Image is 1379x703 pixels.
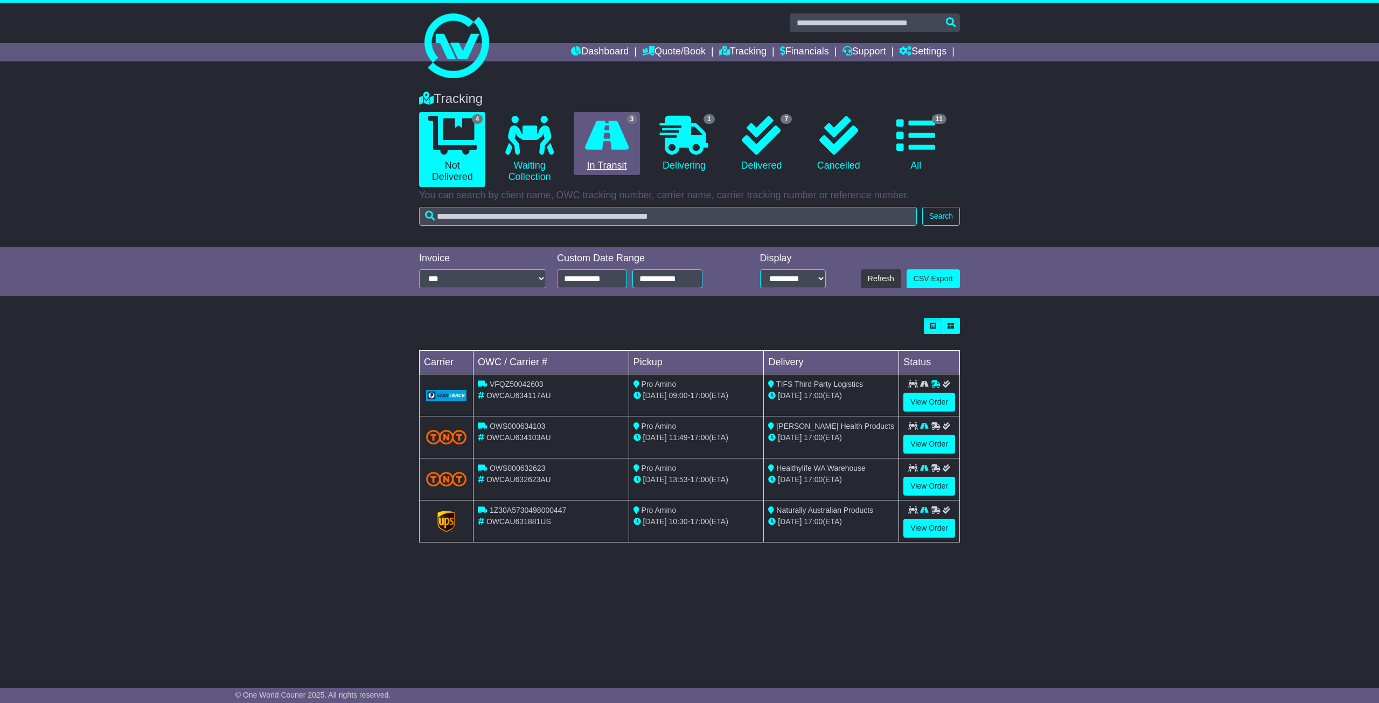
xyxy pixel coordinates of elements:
span: [DATE] [643,475,667,484]
span: 11:49 [669,433,688,442]
td: Delivery [764,351,899,374]
span: [DATE] [778,433,802,442]
span: 17:00 [690,433,709,442]
span: [DATE] [778,517,802,526]
td: Carrier [420,351,473,374]
span: 1Z30A5730498000447 [490,506,566,514]
span: [DATE] [643,433,667,442]
span: 13:53 [669,475,688,484]
img: GetCarrierServiceLogo [437,511,456,532]
span: Naturally Australian Products [776,506,873,514]
div: (ETA) [768,516,894,527]
span: 10:30 [669,517,688,526]
div: Custom Date Range [557,253,730,265]
span: 17:00 [804,391,823,400]
span: [DATE] [778,391,802,400]
a: Quote/Book [642,43,706,61]
div: Invoice [419,253,546,265]
a: Waiting Collection [496,112,562,187]
button: Refresh [861,269,901,288]
span: Pro Amino [642,464,677,472]
a: Dashboard [571,43,629,61]
div: (ETA) [768,390,894,401]
div: - (ETA) [633,432,760,443]
span: Pro Amino [642,422,677,430]
a: 7 Delivered [728,112,795,176]
a: 4 Not Delivered [419,112,485,187]
a: Settings [899,43,946,61]
td: Pickup [629,351,764,374]
span: VFQZ50042603 [490,380,544,388]
img: TNT_Domestic.png [426,430,466,444]
a: View Order [903,435,955,454]
button: Search [922,207,960,226]
div: - (ETA) [633,390,760,401]
span: OWCAU634103AU [486,433,551,442]
span: OWCAU632623AU [486,475,551,484]
a: View Order [903,519,955,538]
span: 4 [472,114,483,124]
span: [PERSON_NAME] Health Products [776,422,894,430]
span: 11 [932,114,946,124]
span: [DATE] [778,475,802,484]
span: © One World Courier 2025. All rights reserved. [235,691,391,699]
span: 7 [781,114,792,124]
span: 17:00 [804,433,823,442]
a: Tracking [719,43,767,61]
a: Financials [780,43,829,61]
span: OWS000632623 [490,464,546,472]
span: 3 [626,114,638,124]
a: 11 All [883,112,949,176]
span: 17:00 [690,391,709,400]
span: 09:00 [669,391,688,400]
div: Display [760,253,826,265]
span: 17:00 [804,475,823,484]
a: 3 In Transit [574,112,640,176]
a: Cancelled [805,112,872,176]
div: (ETA) [768,432,894,443]
span: OWS000634103 [490,422,546,430]
span: 17:00 [690,475,709,484]
a: Support [842,43,886,61]
span: 1 [704,114,715,124]
span: OWCAU631881US [486,517,551,526]
td: OWC / Carrier # [473,351,629,374]
span: OWCAU634117AU [486,391,551,400]
span: Pro Amino [642,380,677,388]
div: Tracking [414,91,965,107]
span: Pro Amino [642,506,677,514]
img: TNT_Domestic.png [426,472,466,486]
a: View Order [903,393,955,412]
span: 17:00 [804,517,823,526]
span: Healthylife WA Warehouse [776,464,865,472]
img: GetCarrierServiceLogo [426,390,466,401]
span: TIFS Third Party Logistics [776,380,863,388]
span: [DATE] [643,517,667,526]
div: - (ETA) [633,516,760,527]
a: View Order [903,477,955,496]
td: Status [899,351,960,374]
span: 17:00 [690,517,709,526]
div: (ETA) [768,474,894,485]
a: CSV Export [907,269,960,288]
div: - (ETA) [633,474,760,485]
span: [DATE] [643,391,667,400]
a: 1 Delivering [651,112,717,176]
p: You can search by client name, OWC tracking number, carrier name, carrier tracking number or refe... [419,190,960,201]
